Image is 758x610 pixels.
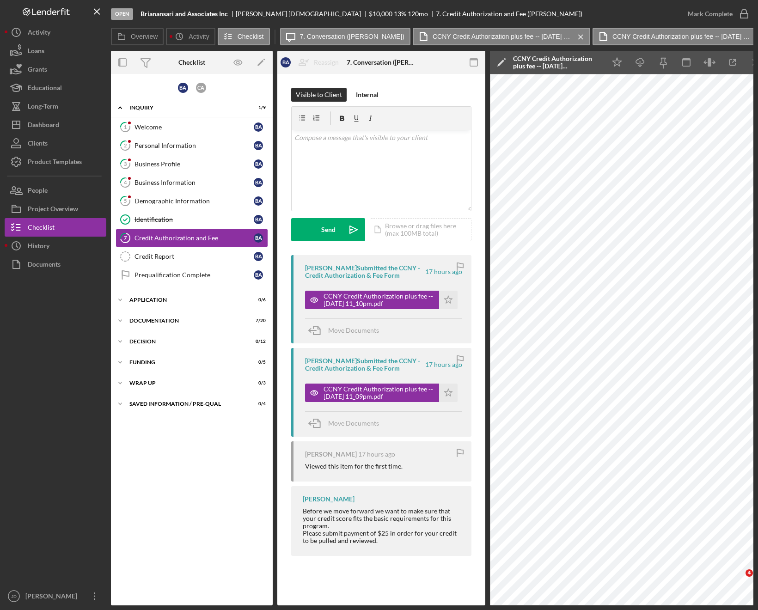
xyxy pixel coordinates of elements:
div: B A [254,141,263,150]
button: Project Overview [5,200,106,218]
div: Mark Complete [688,5,733,23]
div: [PERSON_NAME] Submitted the CCNY - Credit Authorization & Fee Form [305,357,424,372]
div: History [28,237,49,257]
div: Identification [134,216,254,223]
div: 0 / 4 [249,401,266,407]
b: Brianansari and Associates Inc [141,10,228,18]
div: Welcome [134,123,254,131]
button: Activity [166,28,215,45]
div: 120 mo [408,10,428,18]
a: Prequalification CompleteBA [116,266,268,284]
a: 5Demographic InformationBA [116,192,268,210]
div: B A [254,252,263,261]
a: 7Credit Authorization and FeeBA [116,229,268,247]
a: 1WelcomeBA [116,118,268,136]
div: Personal Information [134,142,254,149]
div: B A [281,57,291,67]
div: Wrap up [129,380,243,386]
div: Long-Term [28,97,58,118]
div: Checklist [28,218,55,239]
label: CCNY Credit Authorization plus fee -- [DATE] 11_10pm.pdf [612,33,751,40]
tspan: 2 [124,142,127,148]
tspan: 4 [124,179,127,185]
div: CCNY Credit Authorization plus fee -- [DATE] 11_09pm.pdf [324,385,434,400]
a: Dashboard [5,116,106,134]
button: Internal [351,88,383,102]
button: Activity [5,23,106,42]
div: Funding [129,360,243,365]
label: CCNY Credit Authorization plus fee -- [DATE] 11_09pm.pdf [433,33,571,40]
button: JD[PERSON_NAME] [5,587,106,605]
div: 0 / 5 [249,360,266,365]
div: [PERSON_NAME] [23,587,83,608]
div: People [28,181,48,202]
div: 1 / 9 [249,105,266,110]
button: Move Documents [305,412,388,435]
div: B A [254,122,263,132]
div: Reassign [314,53,339,72]
div: Product Templates [28,152,82,173]
div: Project Overview [28,200,78,220]
div: C a [196,83,206,93]
div: Checklist [178,59,205,66]
text: JD [11,594,17,599]
button: Educational [5,79,106,97]
time: 2025-09-25 03:10 [425,268,462,275]
button: Send [291,218,365,241]
div: 7 / 20 [249,318,266,323]
div: B A [254,196,263,206]
button: Move Documents [305,319,388,342]
div: Inquiry [129,105,243,110]
div: Dashboard [28,116,59,136]
div: Open [111,8,133,20]
div: B A [254,270,263,280]
a: 3Business ProfileBA [116,155,268,173]
button: Loans [5,42,106,60]
div: Before we move forward we want to make sure that your credit score fits the basic requirements fo... [303,507,462,530]
button: Product Templates [5,152,106,171]
div: Viewed this item for the first time. [305,463,403,470]
span: Move Documents [328,326,379,334]
button: Clients [5,134,106,152]
button: 7. Conversation ([PERSON_NAME]) [280,28,410,45]
button: CCNY Credit Authorization plus fee -- [DATE] 11_10pm.pdf [305,291,458,309]
time: 2025-09-25 03:09 [425,361,462,368]
tspan: 7 [124,235,127,241]
a: Long-Term [5,97,106,116]
a: 4Business InformationBA [116,173,268,192]
div: Please submit payment of $25 in order for your credit to be pulled and reviewed. [303,530,462,544]
span: Move Documents [328,419,379,427]
tspan: 1 [124,124,127,130]
div: Saved Information / Pre-Qual [129,401,243,407]
div: Demographic Information [134,197,254,205]
button: Documents [5,255,106,274]
div: B A [254,215,263,224]
div: B A [254,178,263,187]
button: Checklist [5,218,106,237]
div: Documentation [129,318,243,323]
label: 7. Conversation ([PERSON_NAME]) [300,33,404,40]
div: Business Profile [134,160,254,168]
a: 2Personal InformationBA [116,136,268,155]
div: 13 % [394,10,406,18]
button: Overview [111,28,164,45]
a: Credit ReportBA [116,247,268,266]
button: Grants [5,60,106,79]
div: B A [254,159,263,169]
span: 4 [746,569,753,577]
a: History [5,237,106,255]
button: People [5,181,106,200]
div: Business Information [134,179,254,186]
tspan: 5 [124,198,127,204]
button: CCNY Credit Authorization plus fee -- [DATE] 11_09pm.pdf [305,384,458,402]
div: Grants [28,60,47,81]
div: [PERSON_NAME] [DEMOGRAPHIC_DATA] [236,10,369,18]
div: 0 / 12 [249,339,266,344]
